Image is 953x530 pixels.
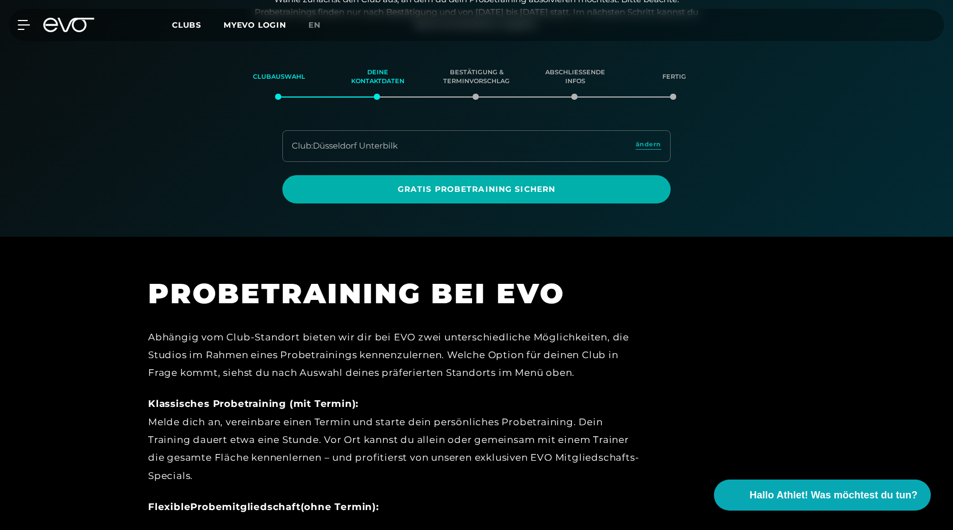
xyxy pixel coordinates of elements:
a: en [308,19,334,32]
span: Hallo Athlet! Was möchtest du tun? [749,488,917,503]
a: ändern [636,140,661,152]
a: Clubs [172,19,224,30]
div: Clubauswahl [244,62,315,92]
strong: (ohne Termin): [301,501,379,512]
span: Gratis Probetraining sichern [309,184,644,195]
div: Deine Kontaktdaten [342,62,413,92]
strong: Probemitgliedschaft [190,501,300,512]
div: Club : Düsseldorf Unterbilk [292,140,398,152]
span: ändern [636,140,661,149]
span: Clubs [172,20,201,30]
a: Gratis Probetraining sichern [282,175,671,203]
button: Hallo Athlet! Was möchtest du tun? [714,480,931,511]
h1: PROBETRAINING BEI EVO [148,276,647,312]
strong: Klassisches Probetraining (mit Termin): [148,398,358,409]
a: MYEVO LOGIN [224,20,286,30]
strong: Flexible [148,501,190,512]
div: Bestätigung & Terminvorschlag [441,62,512,92]
div: Abschließende Infos [540,62,611,92]
div: Abhängig vom Club-Standort bieten wir dir bei EVO zwei unterschiedliche Möglichkeiten, die Studio... [148,328,647,382]
div: Melde dich an, vereinbare einen Termin und starte dein persönliches Probetraining. Dein Training ... [148,395,647,484]
span: en [308,20,321,30]
div: Fertig [638,62,709,92]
